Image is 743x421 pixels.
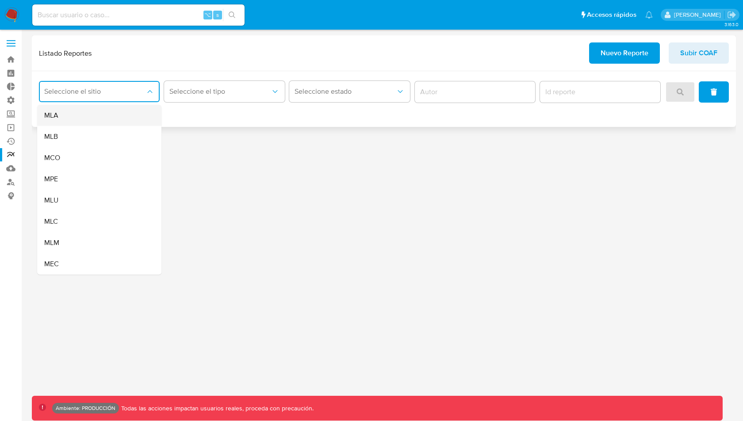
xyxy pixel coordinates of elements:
[645,11,653,19] a: Notificaciones
[56,406,115,410] p: Ambiente: PRODUCCIÓN
[223,9,241,21] button: search-icon
[204,11,211,19] span: ⌥
[587,10,636,19] span: Accesos rápidos
[727,10,736,19] a: Salir
[216,11,219,19] span: s
[119,404,314,413] p: Todas las acciones impactan usuarios reales, proceda con precaución.
[674,11,724,19] p: ramiro.carbonell@mercadolibre.com.co
[32,9,245,21] input: Buscar usuario o caso...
